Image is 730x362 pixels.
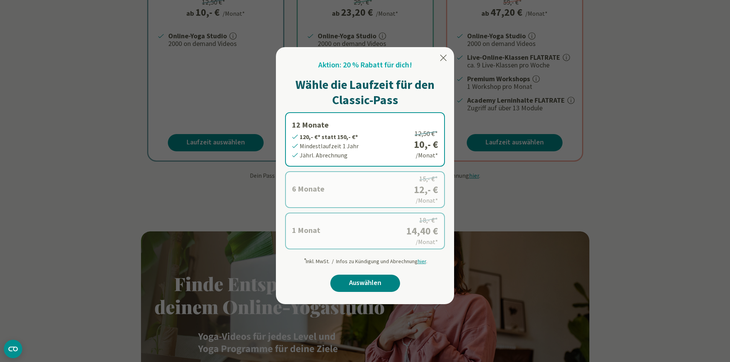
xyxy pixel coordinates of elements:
[318,59,412,71] h2: Aktion: 20 % Rabatt für dich!
[4,340,22,358] button: CMP-Widget öffnen
[285,77,445,108] h1: Wähle die Laufzeit für den Classic-Pass
[418,258,426,265] span: hier
[303,254,427,265] div: Inkl. MwSt. / Infos zu Kündigung und Abrechnung .
[330,275,400,292] a: Auswählen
